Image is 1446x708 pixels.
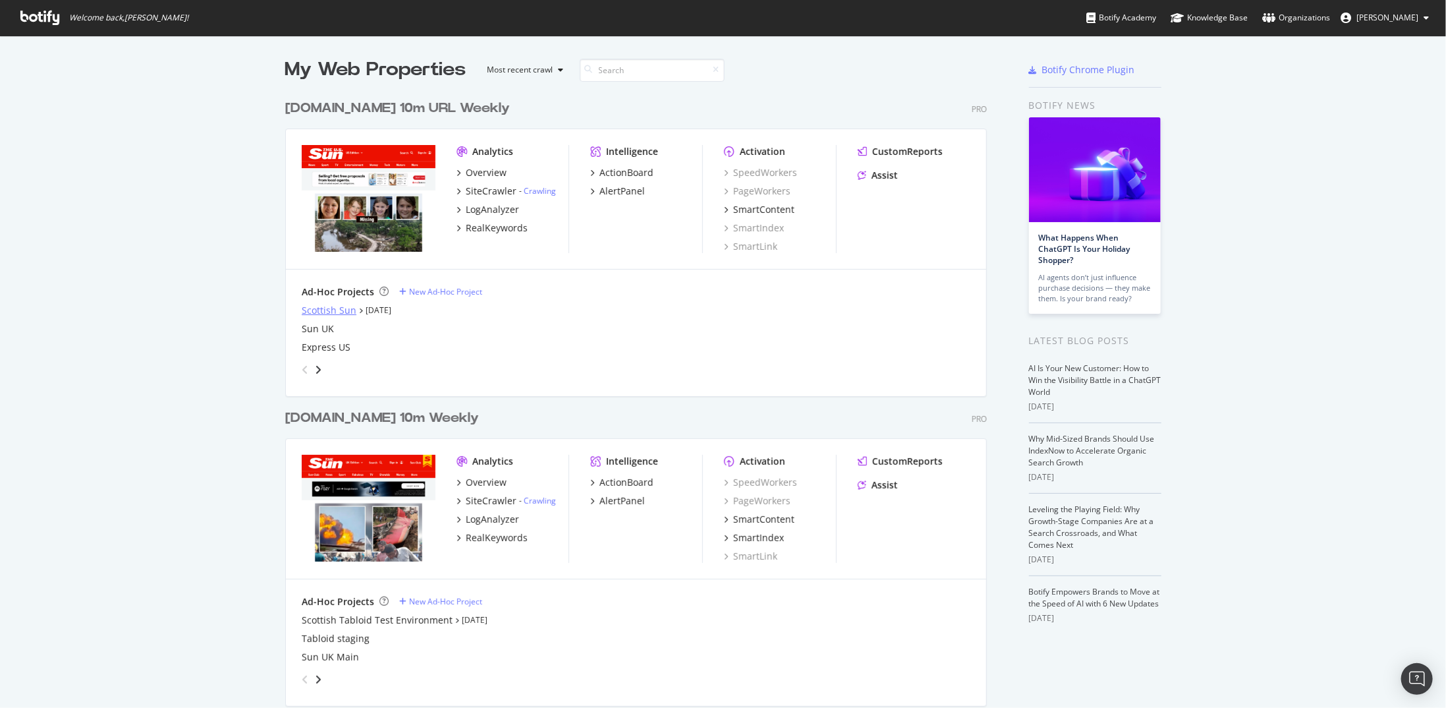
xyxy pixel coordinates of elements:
div: RealKeywords [466,221,528,235]
div: ActionBoard [599,476,653,489]
div: CustomReports [872,455,943,468]
input: Search [580,59,725,82]
a: Botify Empowers Brands to Move at the Speed of AI with 6 New Updates [1029,586,1160,609]
div: Latest Blog Posts [1029,334,1161,348]
div: Overview [466,476,507,489]
div: Overview [466,166,507,179]
div: Assist [872,169,898,182]
a: PageWorkers [724,494,791,508]
div: New Ad-Hoc Project [409,286,482,297]
img: www.TheSun.co.uk [302,455,435,562]
div: Knowledge Base [1171,11,1248,24]
a: SpeedWorkers [724,166,797,179]
a: Scottish Tabloid Test Environment [302,614,453,627]
div: Analytics [472,455,513,468]
div: My Web Properties [285,57,466,83]
div: AlertPanel [599,494,645,508]
a: LogAnalyzer [457,203,519,216]
a: SmartLink [724,240,777,253]
a: New Ad-Hoc Project [399,596,482,607]
div: [DATE] [1029,612,1161,624]
div: Most recent crawl [487,66,553,74]
a: Overview [457,166,507,179]
span: Welcome back, [PERSON_NAME] ! [69,13,188,23]
div: Pro [972,413,987,425]
div: Pro [972,103,987,115]
div: SmartContent [733,513,794,526]
img: www.The-Sun.com [302,145,435,252]
div: Intelligence [606,455,658,468]
div: Ad-Hoc Projects [302,595,374,608]
a: AI Is Your New Customer: How to Win the Visibility Battle in a ChatGPT World [1029,363,1161,398]
a: Sun UK Main [302,651,359,664]
div: [DATE] [1029,401,1161,413]
button: [PERSON_NAME] [1330,7,1439,28]
div: Activation [740,145,785,158]
div: Intelligence [606,145,658,158]
div: SmartIndex [733,531,784,545]
a: SmartLink [724,550,777,563]
div: Activation [740,455,785,468]
a: SiteCrawler- Crawling [457,494,556,508]
a: SiteCrawler- Crawling [457,185,556,198]
a: SmartContent [724,513,794,526]
a: Crawling [524,495,556,506]
a: What Happens When ChatGPT Is Your Holiday Shopper? [1039,232,1130,266]
a: [DATE] [366,305,391,316]
div: angle-left [296,359,314,380]
div: [DOMAIN_NAME] 10m Weekly [285,409,479,428]
a: Sun UK [302,322,334,336]
a: Tabloid staging [302,632,370,645]
div: LogAnalyzer [466,513,519,526]
a: SmartIndex [724,531,784,545]
a: ActionBoard [590,166,653,179]
a: [DOMAIN_NAME] 10m URL Weekly [285,99,515,118]
a: Assist [858,169,898,182]
a: AlertPanel [590,185,645,198]
div: Botify news [1029,98,1161,113]
a: RealKeywords [457,531,528,545]
div: Ad-Hoc Projects [302,285,374,299]
div: Analytics [472,145,513,158]
div: [DATE] [1029,554,1161,566]
a: Scottish Sun [302,304,356,317]
div: AI agents don’t just influence purchase decisions — they make them. Is your brand ready? [1039,272,1151,304]
div: SmartContent [733,203,794,216]
div: RealKeywords [466,531,528,545]
a: Leveling the Playing Field: Why Growth-Stage Companies Are at a Search Crossroads, and What Comes... [1029,504,1154,550]
div: Botify Chrome Plugin [1042,63,1135,76]
img: What Happens When ChatGPT Is Your Holiday Shopper? [1029,117,1161,222]
div: angle-right [314,673,323,686]
a: AlertPanel [590,494,645,508]
div: [DOMAIN_NAME] 10m URL Weekly [285,99,510,118]
a: CustomReports [858,455,943,468]
a: SmartIndex [724,221,784,235]
div: Open Intercom Messenger [1401,663,1433,695]
div: LogAnalyzer [466,203,519,216]
div: CustomReports [872,145,943,158]
div: AlertPanel [599,185,645,198]
span: Richard Deng [1356,12,1418,23]
a: ActionBoard [590,476,653,489]
a: Overview [457,476,507,489]
a: SpeedWorkers [724,476,797,489]
a: Assist [858,479,898,492]
a: LogAnalyzer [457,513,519,526]
div: PageWorkers [724,185,791,198]
a: Why Mid-Sized Brands Should Use IndexNow to Accelerate Organic Search Growth [1029,433,1155,468]
div: Express US [302,341,350,354]
a: SmartContent [724,203,794,216]
div: SiteCrawler [466,185,516,198]
div: ActionBoard [599,166,653,179]
a: Crawling [524,185,556,196]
